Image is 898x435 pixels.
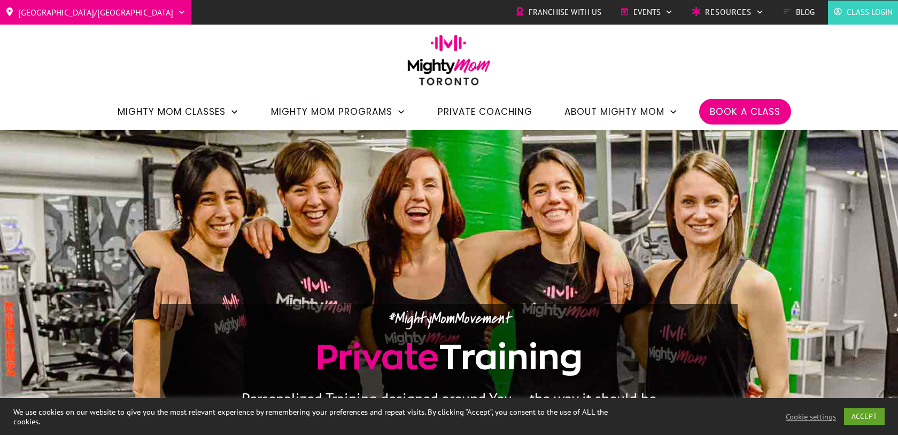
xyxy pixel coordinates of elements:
p: #MightyMomMovement [161,305,737,333]
span: Private [316,338,439,375]
span: Events [633,4,661,20]
span: Class Login [847,4,893,20]
span: Blog [796,4,815,20]
span: Training [439,338,583,375]
a: [GEOGRAPHIC_DATA]/[GEOGRAPHIC_DATA] [5,4,186,21]
span: About Mighty Mom [564,103,664,121]
span: Resources [705,4,752,20]
span: [GEOGRAPHIC_DATA]/[GEOGRAPHIC_DATA] [18,4,173,21]
a: About Mighty Mom [564,103,678,121]
a: Book a Class [710,103,780,121]
div: We use cookies on our website to give you the most relevant experience by remembering your prefer... [13,407,623,426]
a: Cookie settings [786,412,836,422]
img: mightymom-logo-toronto [402,35,496,93]
a: Mighty Mom Programs [271,103,406,121]
span: Franchise with Us [529,4,601,20]
a: Mighty Mom Classes [118,103,239,121]
a: Blog [783,4,815,20]
a: Private Coaching [438,103,532,121]
span: Mighty Mom Classes [118,103,226,121]
a: Franchise with Us [515,4,601,20]
p: Personalized Training designed around You — the way it should be [161,385,737,424]
a: ACCEPT [844,408,885,425]
a: Resources [692,4,764,20]
span: Mighty Mom Programs [271,103,392,121]
a: Events [620,4,673,20]
a: Class Login [833,4,893,20]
